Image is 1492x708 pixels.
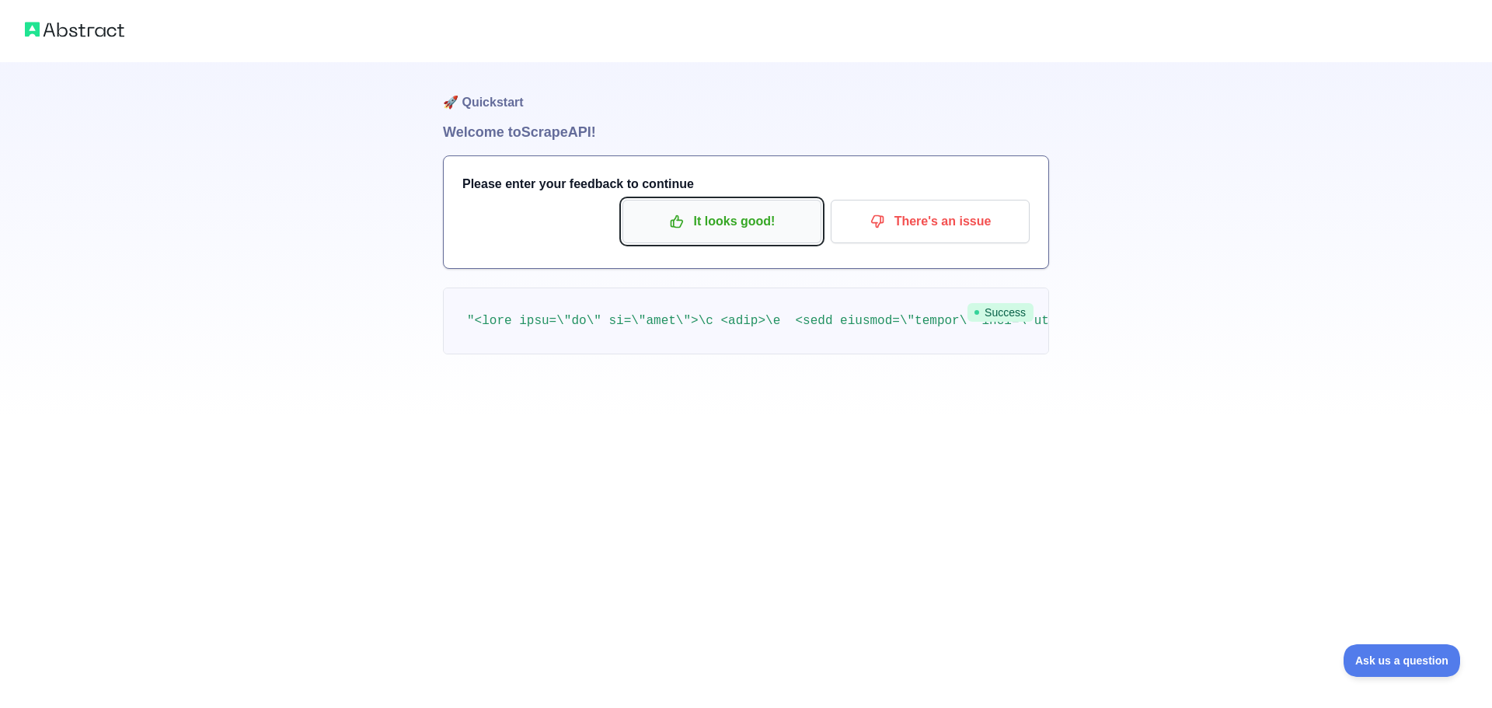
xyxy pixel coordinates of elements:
[622,200,821,243] button: It looks good!
[967,303,1034,322] span: Success
[831,200,1030,243] button: There's an issue
[443,62,1049,121] h1: 🚀 Quickstart
[634,208,810,235] p: It looks good!
[1344,644,1461,677] iframe: Toggle Customer Support
[462,175,1030,194] h3: Please enter your feedback to continue
[25,19,124,40] img: Abstract logo
[443,121,1049,143] h1: Welcome to Scrape API!
[842,208,1018,235] p: There's an issue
